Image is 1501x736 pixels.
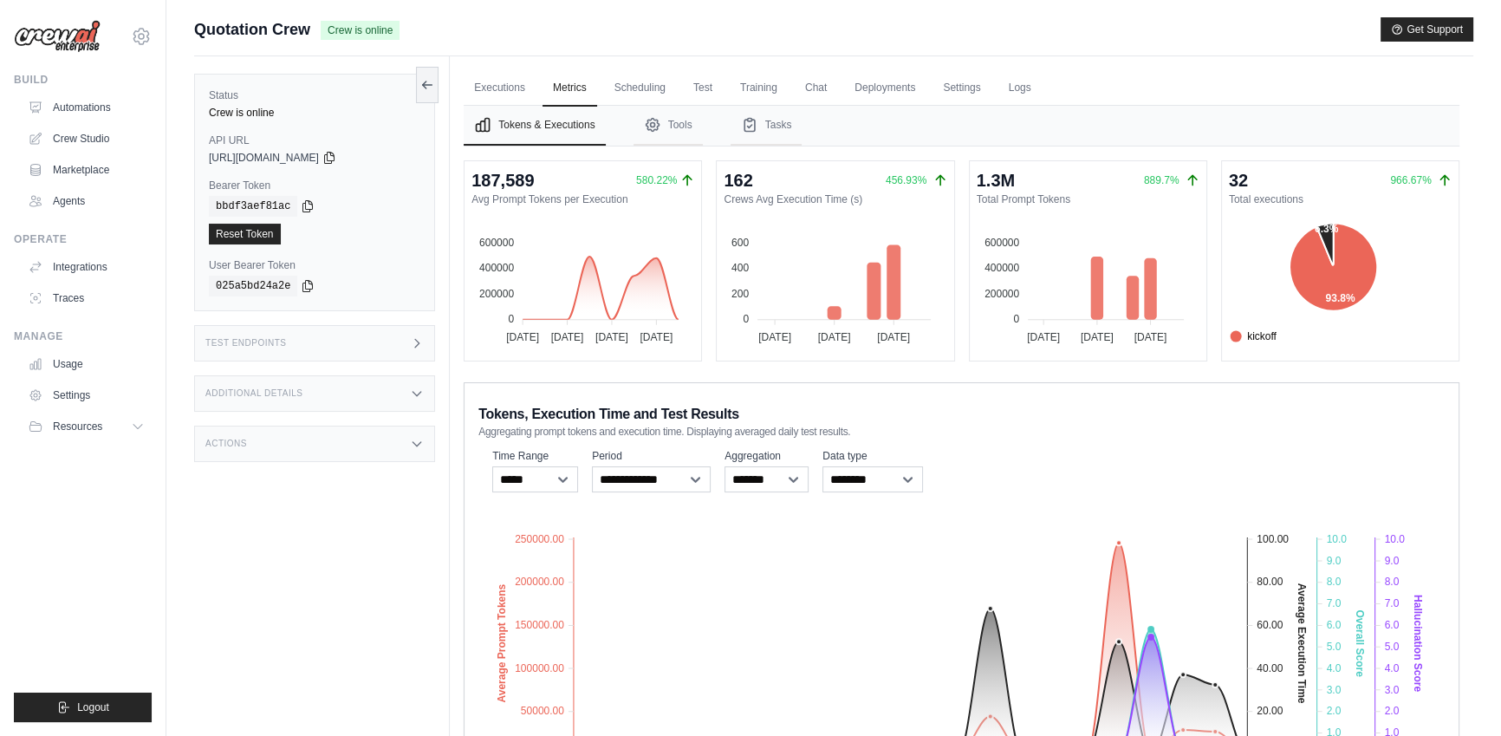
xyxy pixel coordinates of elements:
[731,262,749,274] tspan: 400
[478,404,739,425] span: Tokens, Execution Time and Test Results
[604,70,676,107] a: Scheduling
[977,192,1199,206] dt: Total Prompt Tokens
[496,583,508,702] text: Average Prompt Tokens
[21,187,152,215] a: Agents
[21,94,152,121] a: Automations
[636,173,677,187] span: 580.22%
[1385,619,1400,631] tspan: 6.0
[209,276,297,296] code: 025a5bd24a2e
[1385,661,1400,674] tspan: 4.0
[515,532,564,544] tspan: 250000.00
[1414,653,1501,736] div: 채팅 위젯
[1385,641,1400,653] tspan: 5.0
[521,705,564,717] tspan: 50000.00
[209,196,297,217] code: bbdf3aef81ac
[1414,653,1501,736] iframe: Chat Widget
[506,331,539,343] tspan: [DATE]
[478,425,850,439] span: Aggregating prompt tokens and execution time. Displaying averaged daily test results.
[14,329,152,343] div: Manage
[14,73,152,87] div: Build
[730,70,788,107] a: Training
[479,237,514,249] tspan: 600000
[471,192,694,206] dt: Avg Prompt Tokens per Execution
[209,224,281,244] a: Reset Token
[479,262,514,274] tspan: 400000
[1296,583,1308,703] text: Average Execution Time
[878,331,911,343] tspan: [DATE]
[1229,192,1452,206] dt: Total executions
[1327,532,1348,544] tspan: 10.0
[205,338,287,348] h3: Test Endpoints
[977,168,1015,192] div: 1.3M
[592,449,711,463] label: Period
[194,17,310,42] span: Quotation Crew
[759,331,792,343] tspan: [DATE]
[14,20,101,53] img: Logo
[209,258,420,272] label: User Bearer Token
[53,420,102,433] span: Resources
[515,576,564,588] tspan: 200000.00
[21,156,152,184] a: Marketplace
[21,413,152,440] button: Resources
[1327,641,1342,653] tspan: 5.0
[984,237,1019,249] tspan: 600000
[21,253,152,281] a: Integrations
[1412,595,1424,692] text: Hallucination Score
[1327,683,1342,695] tspan: 3.0
[209,134,420,147] label: API URL
[1385,597,1400,609] tspan: 7.0
[492,449,578,463] label: Time Range
[515,619,564,631] tspan: 150000.00
[1257,619,1283,631] tspan: 60.00
[731,237,749,249] tspan: 600
[205,439,247,449] h3: Actions
[1385,683,1400,695] tspan: 3.0
[479,288,514,300] tspan: 200000
[1134,331,1166,343] tspan: [DATE]
[1354,609,1366,677] text: Overall Score
[724,192,946,206] dt: Crews Avg Execution Time (s)
[1385,532,1406,544] tspan: 10.0
[634,106,703,146] button: Tools
[844,70,926,107] a: Deployments
[1327,661,1342,674] tspan: 4.0
[1327,619,1342,631] tspan: 6.0
[1013,313,1019,325] tspan: 0
[471,168,534,192] div: 187,589
[321,21,400,40] span: Crew is online
[551,331,584,343] tspan: [DATE]
[1230,329,1277,344] span: kickoff
[640,331,673,343] tspan: [DATE]
[1327,576,1342,588] tspan: 8.0
[464,106,605,146] button: Tokens & Executions
[1381,17,1473,42] button: Get Support
[1080,331,1113,343] tspan: [DATE]
[209,106,420,120] div: Crew is online
[1327,554,1342,566] tspan: 9.0
[731,288,749,300] tspan: 200
[731,106,802,146] button: Tasks
[724,168,752,192] div: 162
[21,284,152,312] a: Traces
[932,70,991,107] a: Settings
[998,70,1042,107] a: Logs
[1390,174,1431,186] span: 966.67%
[1385,576,1400,588] tspan: 8.0
[818,331,851,343] tspan: [DATE]
[1257,661,1283,674] tspan: 40.00
[886,174,926,186] span: 456.93%
[464,106,1459,146] nav: Tabs
[509,313,515,325] tspan: 0
[1257,705,1283,717] tspan: 20.00
[515,661,564,674] tspan: 100000.00
[725,449,809,463] label: Aggregation
[822,449,923,463] label: Data type
[1385,705,1400,717] tspan: 2.0
[21,381,152,409] a: Settings
[744,313,750,325] tspan: 0
[1385,554,1400,566] tspan: 9.0
[984,262,1019,274] tspan: 400000
[543,70,597,107] a: Metrics
[795,70,837,107] a: Chat
[209,151,319,165] span: [URL][DOMAIN_NAME]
